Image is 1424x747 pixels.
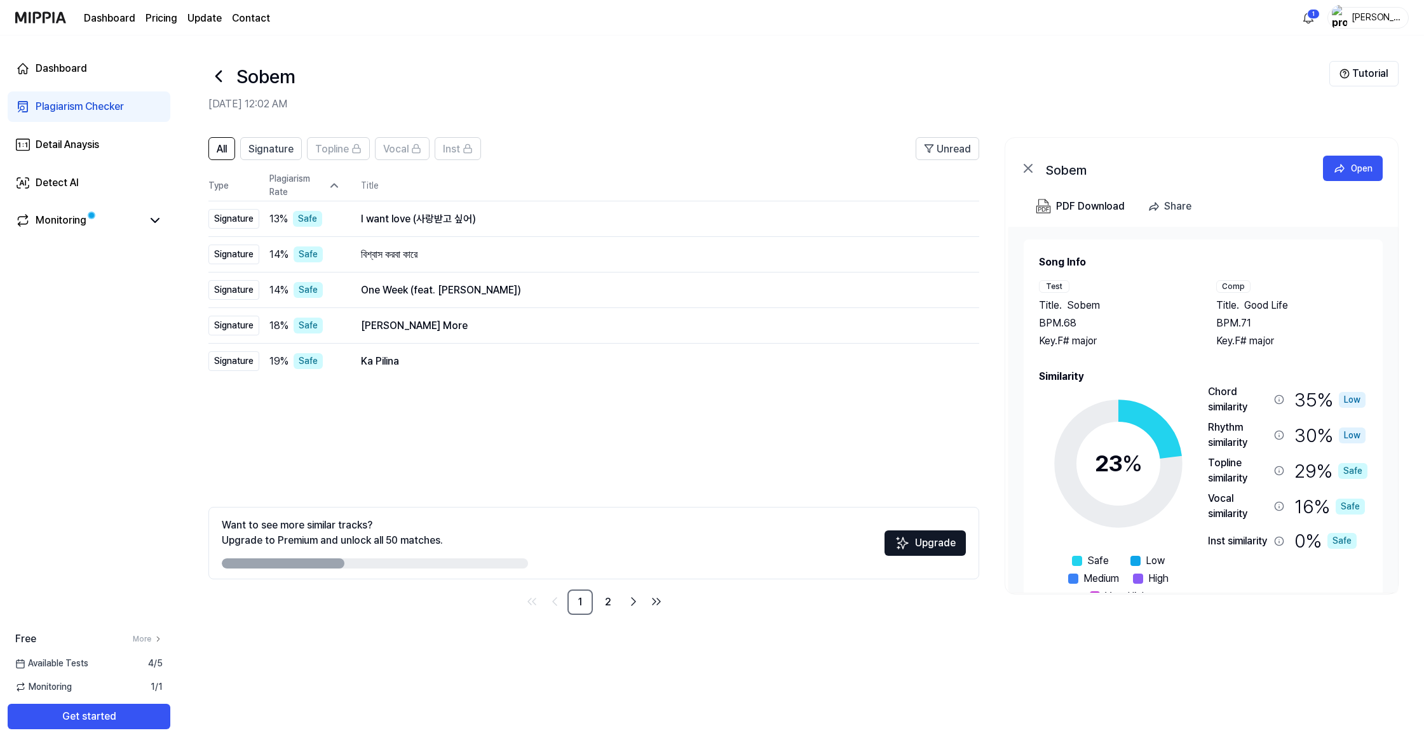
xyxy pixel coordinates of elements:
span: 13 % [269,212,288,227]
div: Safe [294,282,323,298]
button: profile[PERSON_NAME] [1327,7,1409,29]
span: Free [15,631,36,647]
th: Title [361,170,979,201]
span: Topline [315,142,349,157]
span: Medium [1083,571,1119,586]
div: Detail Anaysis [36,137,99,152]
nav: pagination [208,589,979,615]
div: Signature [208,245,259,264]
div: BPM. 71 [1216,316,1368,331]
div: Safe [1338,463,1367,479]
span: Very High [1105,589,1148,604]
div: Low [1339,427,1366,443]
span: 18 % [269,318,288,333]
button: Share [1143,194,1202,219]
a: Monitoring [15,213,142,228]
span: Signature [248,142,294,157]
div: Signature [208,351,259,371]
div: Key. F# major [1039,333,1191,349]
div: Want to see more similar tracks? Upgrade to Premium and unlock all 50 matches. [222,518,443,548]
a: Plagiarism Checker [8,91,170,122]
div: Plagiarism Rate [269,172,341,199]
div: Dashboard [36,61,87,76]
span: High [1148,571,1169,586]
div: Signature [208,209,259,229]
div: Share [1164,198,1191,215]
div: Monitoring [36,213,86,228]
div: One Week (feat. [PERSON_NAME]) [361,283,959,298]
div: [PERSON_NAME] [1351,10,1400,24]
img: 알림 [1301,10,1316,25]
div: 30 % [1294,420,1366,450]
img: PDF Download [1036,199,1051,214]
button: All [208,137,235,160]
span: Safe [1087,553,1109,569]
button: Open [1323,156,1383,181]
div: Comp [1216,280,1251,293]
div: Signature [208,316,259,335]
div: 29 % [1294,455,1367,486]
div: Safe [294,353,323,369]
span: Sobem [1067,298,1100,313]
button: PDF Download [1033,194,1127,219]
div: [PERSON_NAME] More [361,318,959,333]
button: Vocal [375,137,430,160]
a: 1 [567,589,593,615]
div: Detect AI [36,175,79,191]
span: Title . [1039,298,1062,313]
span: Low [1146,553,1165,569]
div: Inst similarity [1208,534,1269,549]
h2: [DATE] 12:02 AM [208,97,1329,112]
div: Chord similarity [1208,384,1269,415]
div: 35 % [1294,384,1366,415]
div: Safe [294,318,323,333]
span: 4 / 5 [148,657,163,670]
span: Available Tests [15,657,88,670]
div: 23 [1095,447,1143,481]
div: Ka Pilina [361,354,959,369]
a: Go to first page [522,591,542,612]
div: Vocal similarity [1208,491,1269,522]
a: Go to last page [646,591,667,612]
div: I want love (사랑받고 싶어) [361,212,959,227]
a: 2 [595,589,621,615]
a: Song InfoTestTitle.SobemBPM.68Key.F# majorCompTitle.Good LifeBPM.71Key.F# majorSimilarity23%SafeL... [1008,227,1398,593]
span: 14 % [269,283,288,298]
h2: Song Info [1039,255,1367,270]
div: Safe [1327,533,1357,549]
button: Signature [240,137,302,160]
button: 알림1 [1298,8,1319,28]
button: Tutorial [1329,61,1399,86]
div: 0 % [1294,527,1357,555]
div: Open [1351,161,1373,175]
span: % [1122,450,1143,477]
span: 1 / 1 [151,680,163,694]
a: More [133,633,163,645]
a: Go to previous page [545,591,565,612]
span: Vocal [383,142,409,157]
a: Contact [232,11,270,26]
a: Update [187,11,222,26]
img: profile [1332,5,1347,30]
div: 1 [1307,9,1320,19]
span: All [217,142,227,157]
span: Monitoring [15,680,72,694]
span: 14 % [269,247,288,262]
span: Good Life [1244,298,1288,313]
button: Upgrade [885,530,966,556]
a: Dashboard [84,11,135,26]
div: Safe [1336,499,1365,515]
div: Key. F# major [1216,333,1368,349]
button: Get started [8,704,170,729]
img: Help [1339,69,1350,79]
div: Rhythm similarity [1208,420,1269,450]
div: Safe [293,211,322,227]
span: Inst [443,142,460,157]
a: Detect AI [8,168,170,198]
div: Sobem [1046,161,1300,176]
div: Topline similarity [1208,455,1269,486]
img: Sparkles [895,535,910,551]
span: Title . [1216,298,1239,313]
span: 19 % [269,354,288,369]
h1: Sobem [236,62,295,91]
